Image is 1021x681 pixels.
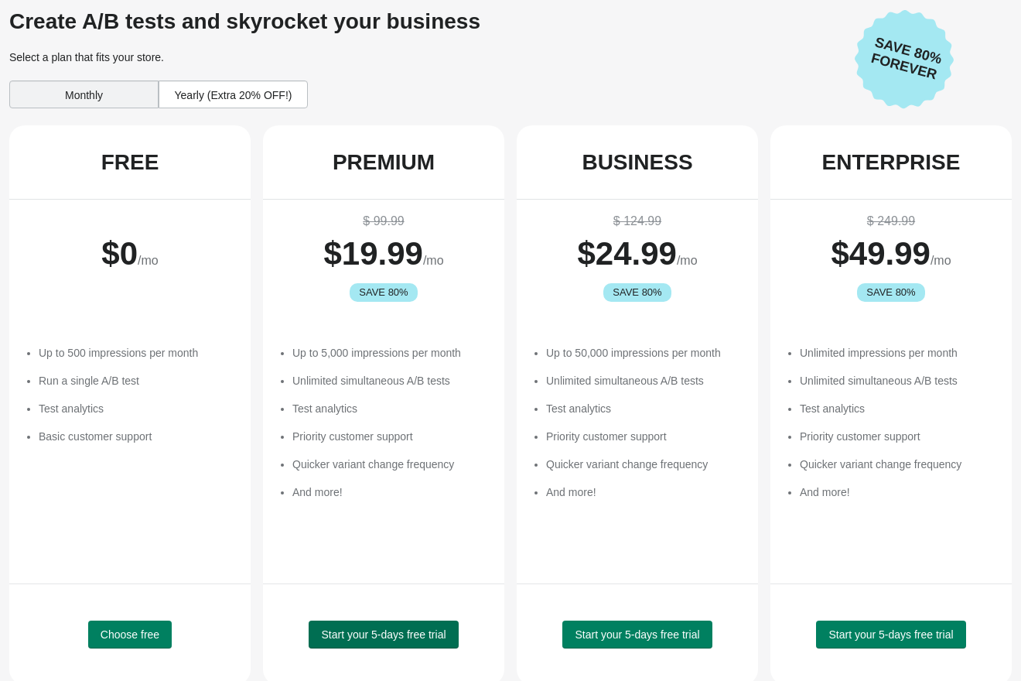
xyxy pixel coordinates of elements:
[931,254,951,267] span: /mo
[39,345,235,361] li: Up to 500 impressions per month
[88,621,172,648] button: Choose free
[292,373,489,388] li: Unlimited simultaneous A/B tests
[532,212,743,231] div: $ 124.99
[546,373,743,388] li: Unlimited simultaneous A/B tests
[800,345,996,361] li: Unlimited impressions per month
[800,429,996,444] li: Priority customer support
[828,628,953,641] span: Start your 5-days free trial
[39,373,235,388] li: Run a single A/B test
[101,235,138,272] span: $ 0
[321,628,446,641] span: Start your 5-days free trial
[603,283,672,302] div: SAVE 80%
[278,212,489,231] div: $ 99.99
[292,457,489,472] li: Quicker variant change frequency
[292,401,489,416] li: Test analytics
[309,621,458,648] button: Start your 5-days free trial
[39,429,235,444] li: Basic customer support
[39,401,235,416] li: Test analytics
[859,32,954,86] span: Save 80% Forever
[292,429,489,444] li: Priority customer support
[101,628,159,641] span: Choose free
[546,345,743,361] li: Up to 50,000 impressions per month
[800,457,996,472] li: Quicker variant change frequency
[786,212,996,231] div: $ 249.99
[831,235,930,272] span: $ 49.99
[546,457,743,472] li: Quicker variant change frequency
[546,484,743,500] li: And more!
[138,254,159,267] span: /mo
[423,254,444,267] span: /mo
[800,373,996,388] li: Unlimited simultaneous A/B tests
[582,150,692,175] div: BUSINESS
[677,254,698,267] span: /mo
[9,50,842,65] div: Select a plan that fits your store.
[575,628,699,641] span: Start your 5-days free trial
[800,484,996,500] li: And more!
[855,9,954,109] img: Save 84% Forever
[101,150,159,175] div: FREE
[546,401,743,416] li: Test analytics
[857,283,926,302] div: SAVE 80%
[822,150,961,175] div: ENTERPRISE
[816,621,965,648] button: Start your 5-days free trial
[333,150,435,175] div: PREMIUM
[323,235,422,272] span: $ 19.99
[562,621,712,648] button: Start your 5-days free trial
[9,9,842,34] div: Create A/B tests and skyrocket your business
[800,401,996,416] li: Test analytics
[9,80,159,108] div: Monthly
[577,235,676,272] span: $ 24.99
[292,484,489,500] li: And more!
[292,345,489,361] li: Up to 5,000 impressions per month
[350,283,418,302] div: SAVE 80%
[546,429,743,444] li: Priority customer support
[159,80,308,108] div: Yearly (Extra 20% OFF!)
